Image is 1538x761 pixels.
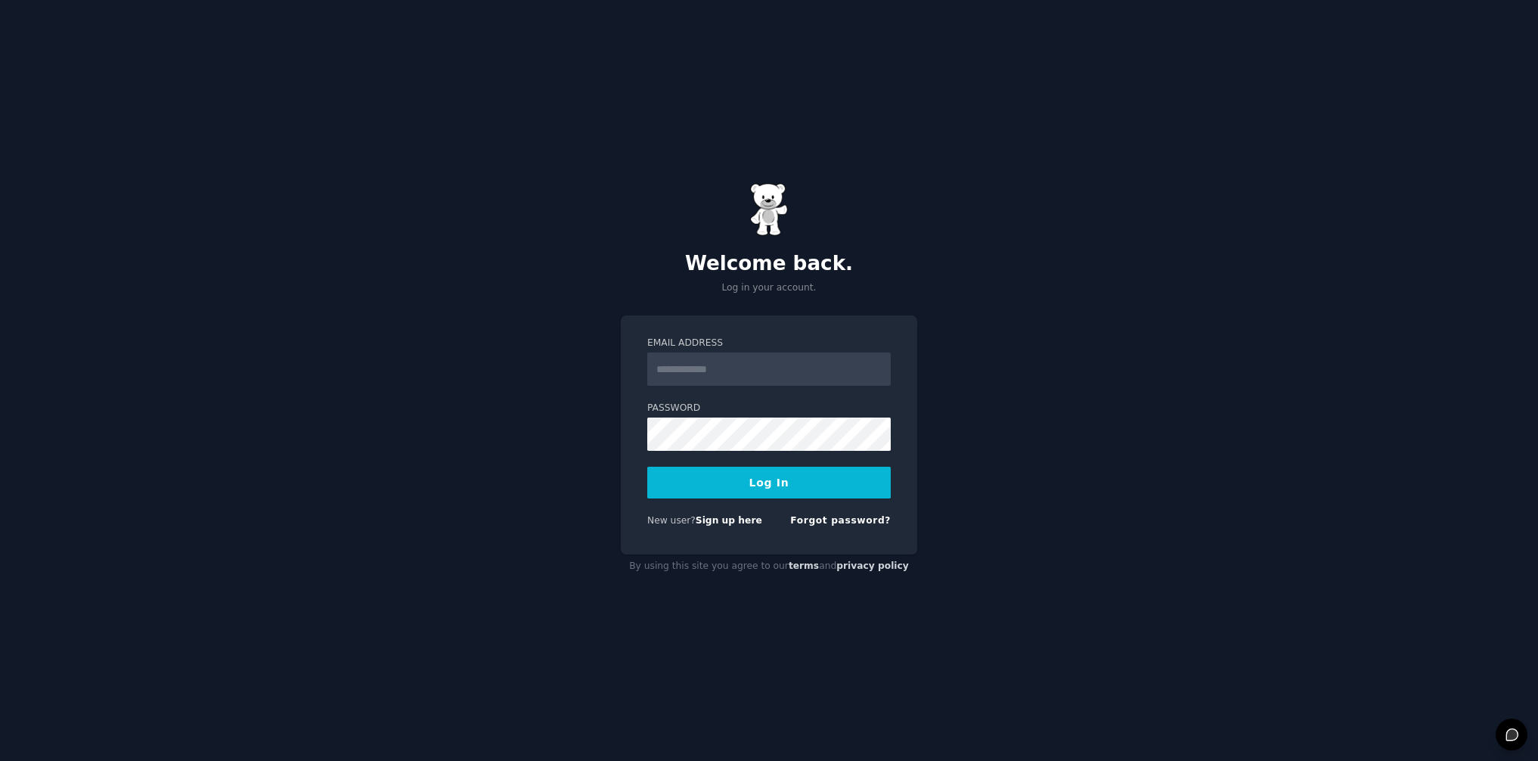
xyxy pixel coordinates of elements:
[696,515,762,526] a: Sign up here
[621,252,917,276] h2: Welcome back.
[750,183,788,236] img: Gummy Bear
[647,337,891,350] label: Email Address
[647,402,891,415] label: Password
[647,515,696,526] span: New user?
[790,515,891,526] a: Forgot password?
[836,561,909,571] a: privacy policy
[621,554,917,579] div: By using this site you agree to our and
[621,281,917,295] p: Log in your account.
[789,561,819,571] a: terms
[647,467,891,499] button: Log In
